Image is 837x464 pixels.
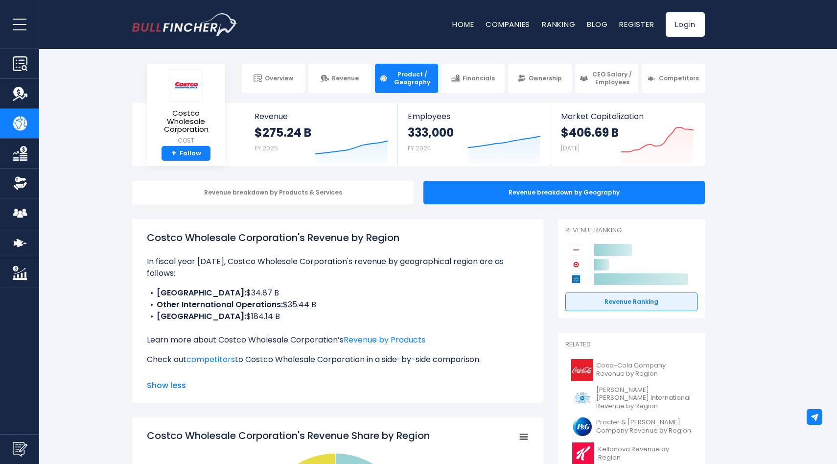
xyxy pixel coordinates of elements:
li: $34.87 B [147,287,529,299]
a: +Follow [162,146,210,161]
span: Financials [463,74,495,82]
span: Market Capitalization [561,112,694,121]
p: Check out to Costco Wholesale Corporation in a side-by-side comparison. [147,354,529,366]
a: Ranking [542,19,575,29]
span: Procter & [PERSON_NAME] Company Revenue by Region [596,418,692,435]
a: Costco Wholesale Corporation COST [154,69,218,146]
small: COST [155,136,217,145]
img: Walmart competitors logo [570,273,582,285]
a: Revenue by Products [344,334,425,345]
img: Bullfincher logo [132,13,238,36]
a: Home [452,19,474,29]
b: [GEOGRAPHIC_DATA]: [157,311,246,322]
a: Go to homepage [132,13,237,36]
span: Competitors [659,74,699,82]
span: Revenue [255,112,388,121]
a: [PERSON_NAME] [PERSON_NAME] International Revenue by Region [565,384,697,414]
img: Ownership [13,176,27,191]
img: KO logo [571,359,593,381]
a: Overview [242,64,305,93]
small: FY 2024 [408,144,431,152]
a: Coca-Cola Company Revenue by Region [565,357,697,384]
span: Ownership [529,74,562,82]
span: Show less [147,380,529,391]
p: In fiscal year [DATE], Costco Wholesale Corporation's revenue by geographical region are as follows: [147,256,529,279]
small: [DATE] [561,144,580,152]
span: Coca-Cola Company Revenue by Region [596,362,692,378]
span: [PERSON_NAME] [PERSON_NAME] International Revenue by Region [596,386,692,411]
a: Product / Geography [375,64,438,93]
img: PG logo [571,415,593,438]
img: Target Corporation competitors logo [570,259,582,270]
a: Employees 333,000 FY 2024 [398,103,550,166]
span: Product / Geography [391,71,434,86]
a: Companies [486,19,530,29]
a: Revenue Ranking [565,293,697,311]
a: Procter & [PERSON_NAME] Company Revenue by Region [565,413,697,440]
a: Login [666,12,705,37]
div: Revenue breakdown by Products & Services [132,181,414,204]
b: Other International Operations: [157,299,283,310]
b: [GEOGRAPHIC_DATA]: [157,287,246,298]
a: Financials [442,64,505,93]
a: Revenue [308,64,372,93]
strong: $275.24 B [255,125,311,140]
span: Costco Wholesale Corporation [155,109,217,134]
strong: $406.69 B [561,125,619,140]
li: $35.44 B [147,299,529,311]
li: $184.14 B [147,311,529,322]
tspan: Costco Wholesale Corporation's Revenue Share by Region [147,429,430,442]
h1: Costco Wholesale Corporation's Revenue by Region [147,230,529,245]
a: Register [619,19,654,29]
a: Market Capitalization $406.69 B [DATE] [551,103,704,166]
a: Competitors [642,64,705,93]
strong: + [171,149,176,158]
a: Blog [587,19,607,29]
img: PM logo [571,387,593,409]
a: Revenue $275.24 B FY 2025 [245,103,398,166]
a: competitors [186,354,235,365]
p: Revenue Ranking [565,226,697,235]
span: Employees [408,112,540,121]
span: Overview [265,74,293,82]
img: Costco Wholesale Corporation competitors logo [570,244,582,256]
strong: 333,000 [408,125,454,140]
span: Revenue [332,74,359,82]
p: Learn more about Costco Wholesale Corporation’s [147,334,529,346]
small: FY 2025 [255,144,278,152]
span: Kellanova Revenue by Region [598,445,692,462]
span: CEO Salary / Employees [591,71,634,86]
a: Ownership [508,64,571,93]
a: CEO Salary / Employees [575,64,638,93]
p: Related [565,341,697,349]
div: Revenue breakdown by Geography [423,181,705,204]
